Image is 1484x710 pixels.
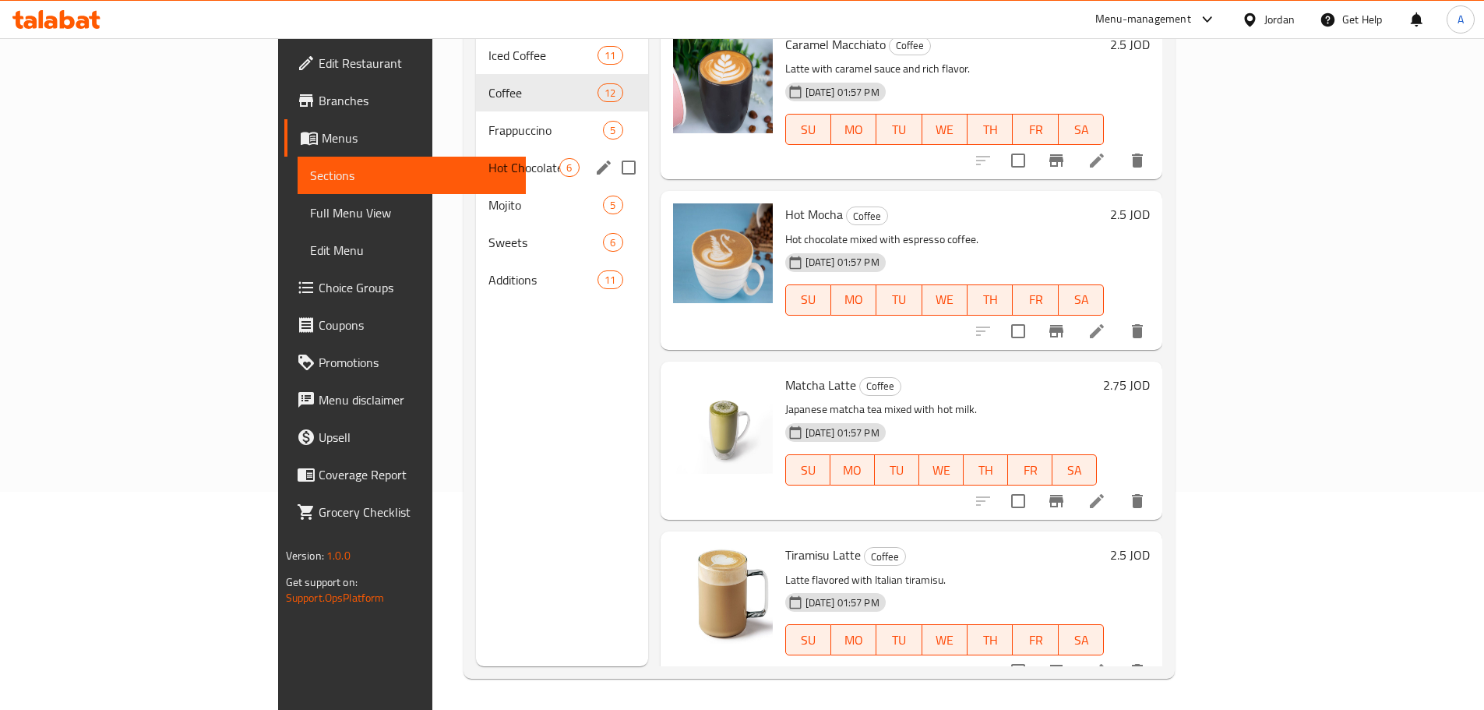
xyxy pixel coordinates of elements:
button: Branch-specific-item [1038,313,1075,350]
span: Version: [286,546,324,566]
span: TH [974,288,1006,311]
span: FR [1019,288,1052,311]
img: Matcha Latte [673,374,773,474]
span: [DATE] 01:57 PM [799,426,886,440]
span: Grocery Checklist [319,503,513,521]
h6: 2.5 JOD [1110,203,1150,225]
a: Sections [298,157,526,194]
button: delete [1119,482,1156,520]
button: Branch-specific-item [1038,652,1075,690]
span: Tiramisu Latte [785,543,861,567]
div: Menu-management [1095,10,1191,29]
div: Additions11 [476,261,647,298]
span: WE [929,288,961,311]
span: Coffee [847,207,887,225]
button: FR [1013,114,1058,145]
span: Additions [488,270,597,289]
span: 5 [604,198,622,213]
a: Full Menu View [298,194,526,231]
button: TH [968,624,1013,655]
div: Sweets6 [476,224,647,261]
button: WE [922,114,968,145]
div: Jordan [1264,11,1295,28]
span: Select to update [1002,144,1035,177]
p: Japanese matcha tea mixed with hot milk. [785,400,1098,419]
div: Coffee [889,37,931,55]
span: SA [1065,118,1098,141]
a: Choice Groups [284,269,526,306]
span: Branches [319,91,513,110]
button: FR [1013,284,1058,316]
a: Menu disclaimer [284,381,526,419]
button: MO [831,114,876,145]
p: Latte with caramel sauce and rich flavor. [785,59,1105,79]
button: FR [1008,454,1052,486]
div: Hot Chocolate6edit [476,149,647,186]
span: MO [837,118,870,141]
span: Caramel Macchiato [785,33,886,56]
button: TH [968,284,1013,316]
div: Coffee [846,207,888,225]
span: Coffee [488,83,597,102]
button: SU [785,454,830,486]
span: Edit Menu [310,241,513,260]
span: Coffee [860,377,901,395]
span: [DATE] 01:57 PM [799,595,886,610]
span: TH [974,629,1006,652]
span: Coupons [319,316,513,334]
span: SA [1065,629,1098,652]
button: delete [1119,652,1156,690]
span: Mojito [488,196,603,214]
span: Promotions [319,353,513,372]
button: SA [1059,284,1104,316]
span: Sweets [488,233,603,252]
img: Hot Mocha [673,203,773,303]
span: Select to update [1002,485,1035,517]
a: Promotions [284,344,526,381]
div: Iced Coffee [488,46,597,65]
a: Edit menu item [1087,662,1106,680]
span: FR [1019,629,1052,652]
button: SU [785,114,831,145]
span: 11 [598,273,622,288]
span: Hot Chocolate [488,158,559,177]
button: TH [968,114,1013,145]
span: TH [974,118,1006,141]
a: Coverage Report [284,456,526,493]
span: Menu disclaimer [319,390,513,409]
span: WE [925,459,957,482]
a: Edit menu item [1087,492,1106,510]
span: WE [929,629,961,652]
span: Upsell [319,428,513,447]
span: SU [792,118,825,141]
span: SA [1059,459,1091,482]
span: Coffee [865,548,905,566]
a: Grocery Checklist [284,493,526,531]
button: SU [785,284,831,316]
span: TU [883,288,915,311]
span: Coverage Report [319,465,513,484]
span: MO [837,459,869,482]
span: TH [970,459,1002,482]
div: Mojito5 [476,186,647,224]
div: Iced Coffee11 [476,37,647,74]
span: 6 [604,235,622,250]
span: TU [883,118,915,141]
button: edit [592,156,615,179]
a: Edit Restaurant [284,44,526,82]
span: A [1458,11,1464,28]
span: MO [837,629,870,652]
button: WE [919,454,964,486]
a: Branches [284,82,526,119]
span: Matcha Latte [785,373,856,397]
span: Menus [322,129,513,147]
button: MO [831,624,876,655]
button: SA [1059,114,1104,145]
div: Frappuccino5 [476,111,647,149]
div: Coffee [859,377,901,396]
span: Edit Restaurant [319,54,513,72]
span: Select to update [1002,655,1035,687]
button: MO [830,454,875,486]
button: SU [785,624,831,655]
span: TU [881,459,913,482]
